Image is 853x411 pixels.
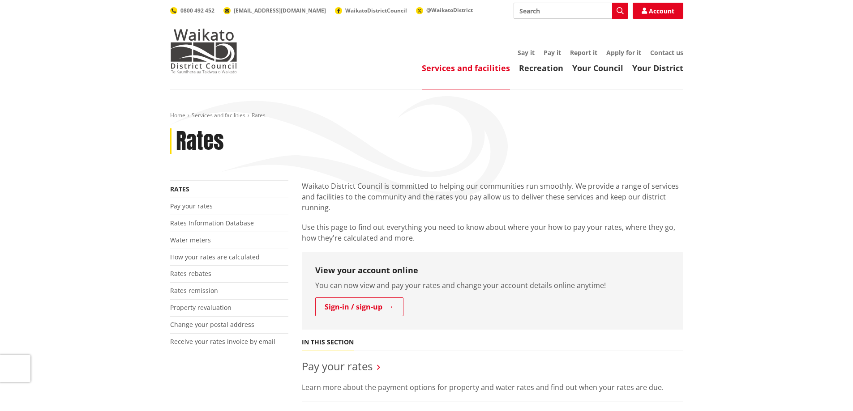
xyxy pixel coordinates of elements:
a: Pay your rates [170,202,213,210]
img: Waikato District Council - Te Kaunihera aa Takiwaa o Waikato [170,29,237,73]
a: Services and facilities [192,111,245,119]
a: Pay your rates [302,359,373,373]
a: Say it [518,48,535,57]
a: How your rates are calculated [170,253,260,261]
p: Waikato District Council is committed to helping our communities run smoothly. We provide a range... [302,181,683,213]
a: Report it [570,48,597,57]
a: Change your postal address [170,320,254,329]
h3: View your account online [315,266,670,275]
p: You can now view and pay your rates and change your account details online anytime! [315,280,670,291]
a: WaikatoDistrictCouncil [335,7,407,14]
a: 0800 492 452 [170,7,214,14]
a: Rates [170,185,189,193]
h5: In this section [302,339,354,346]
p: Use this page to find out everything you need to know about where your how to pay your rates, whe... [302,222,683,243]
span: Rates [252,111,266,119]
a: @WaikatoDistrict [416,6,473,14]
a: Rates Information Database [170,219,254,227]
h1: Rates [176,128,224,154]
a: Water meters [170,236,211,244]
a: Property revaluation [170,303,231,312]
a: Services and facilities [422,63,510,73]
a: Your District [632,63,683,73]
span: @WaikatoDistrict [426,6,473,14]
a: Home [170,111,185,119]
span: [EMAIL_ADDRESS][DOMAIN_NAME] [234,7,326,14]
span: 0800 492 452 [180,7,214,14]
a: Pay it [544,48,561,57]
a: Rates rebates [170,269,211,278]
a: Account [633,3,683,19]
a: Rates remission [170,286,218,295]
a: Apply for it [606,48,641,57]
nav: breadcrumb [170,112,683,119]
p: Learn more about the payment options for property and water rates and find out when your rates ar... [302,382,683,393]
a: [EMAIL_ADDRESS][DOMAIN_NAME] [223,7,326,14]
a: Sign-in / sign-up [315,297,403,316]
a: Your Council [572,63,623,73]
span: WaikatoDistrictCouncil [345,7,407,14]
a: Recreation [519,63,563,73]
a: Contact us [650,48,683,57]
input: Search input [514,3,628,19]
a: Receive your rates invoice by email [170,337,275,346]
